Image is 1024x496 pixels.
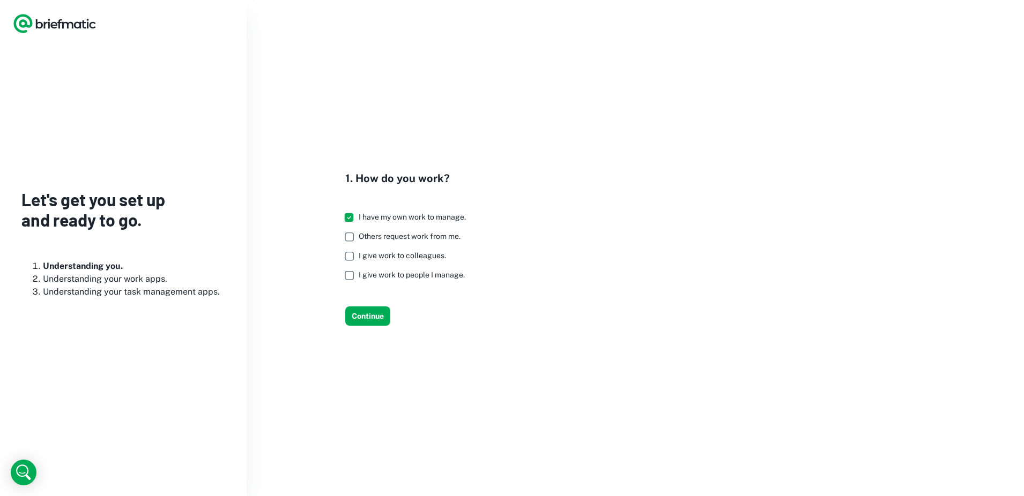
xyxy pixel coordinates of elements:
[345,306,390,326] button: Continue
[43,261,123,271] b: Understanding you.
[359,270,465,279] span: I give work to people I manage.
[21,189,225,230] h3: Let's get you set up and ready to go.
[359,232,461,241] span: Others request work from me.
[359,213,466,221] span: I have my own work to manage.
[11,460,36,485] div: Open Intercom Messenger
[43,285,225,298] li: Understanding your task management apps.
[345,170,474,186] h4: 1. How do you work?
[13,13,97,34] a: Logo
[359,251,446,260] span: I give work to colleagues.
[43,273,225,285] li: Understanding your work apps.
